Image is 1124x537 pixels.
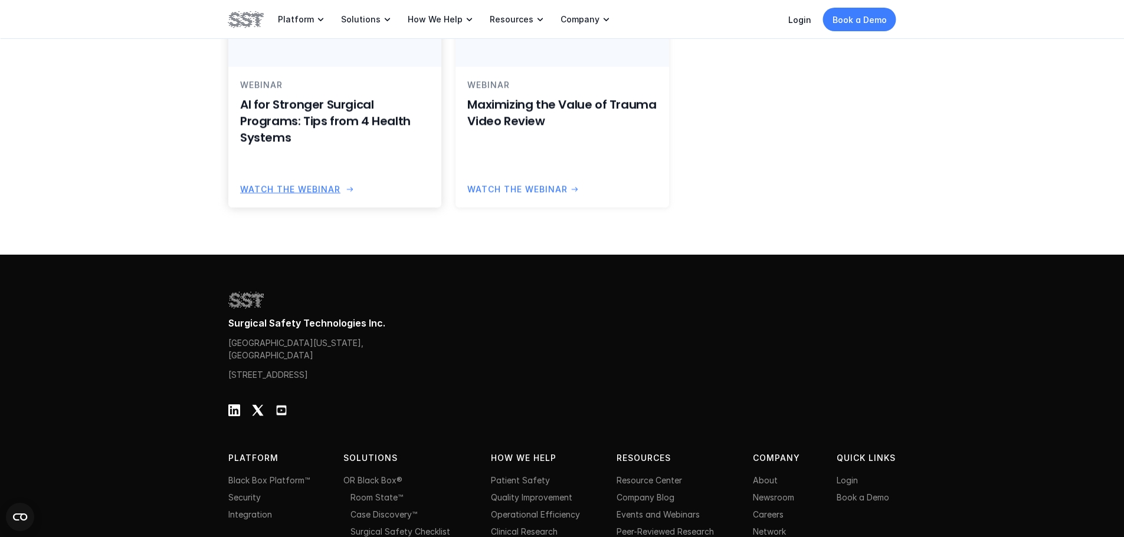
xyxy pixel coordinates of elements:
[837,452,896,464] p: QUICK LINKS
[753,526,786,536] a: Network
[228,492,261,502] a: Security
[228,475,310,485] a: Black Box Platform™
[491,475,550,485] a: Patient Safety
[6,503,34,531] button: Open CMP widget
[753,452,803,464] p: Company
[228,509,272,519] a: Integration
[837,475,858,485] a: Login
[833,14,887,26] p: Book a Demo
[753,492,794,502] a: Newsroom
[343,475,402,485] a: OR Black Box®
[240,78,430,91] p: WEBINAR
[350,492,403,502] a: Room State™
[341,14,381,25] p: Solutions
[491,492,572,502] a: Quality Improvement
[837,492,889,502] a: Book a Demo
[490,14,533,25] p: Resources
[617,492,674,502] a: Company Blog
[617,452,719,464] p: Resources
[753,509,784,519] a: Careers
[228,290,264,310] img: SST logo
[350,526,450,536] a: Surgical Safety Checklist
[467,183,568,196] p: Watch the Webinar
[228,9,264,29] img: SST logo
[228,317,896,330] p: Surgical Safety Technologies Inc.
[278,14,314,25] p: Platform
[343,452,419,464] p: Solutions
[788,15,811,25] a: Login
[561,14,599,25] p: Company
[408,14,463,25] p: How We Help
[823,8,896,31] a: Book a Demo
[617,526,714,536] a: Peer-Reviewed Research
[228,452,302,464] p: PLATFORM
[467,78,657,91] p: WEBINAR
[570,185,579,194] span: arrow_right_alt
[345,185,355,194] span: arrow_right_alt
[228,368,343,381] p: [STREET_ADDRESS]
[617,509,700,519] a: Events and Webinars
[240,96,430,146] h6: AI for Stronger Surgical Programs: Tips from 4 Health Systems
[491,452,564,464] p: HOW WE HELP
[350,509,417,519] a: Case Discovery™
[491,509,580,519] a: Operational Efficiency
[617,475,682,485] a: Resource Center
[240,183,340,196] p: Watch the Webinar
[276,404,287,416] img: Youtube Logo
[753,475,778,485] a: About
[228,337,370,361] p: [GEOGRAPHIC_DATA][US_STATE], [GEOGRAPHIC_DATA]
[491,526,558,536] a: Clinical Research
[467,96,657,129] h6: Maximizing the Value of Trauma Video Review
